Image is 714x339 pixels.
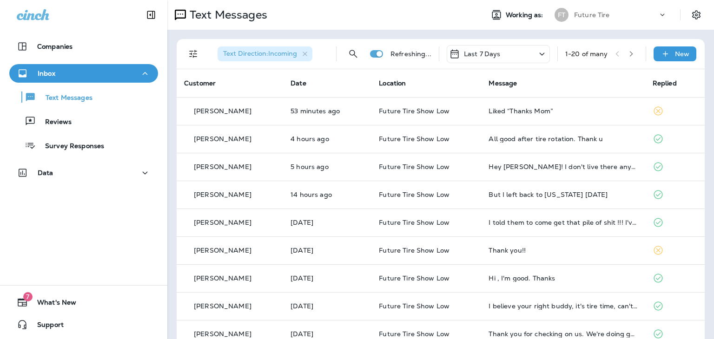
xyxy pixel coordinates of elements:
[291,163,364,170] p: Sep 2, 2025 08:23 AM
[344,45,363,63] button: Search Messages
[291,219,364,226] p: Aug 29, 2025 09:30 AM
[489,79,517,87] span: Message
[194,330,251,338] p: [PERSON_NAME]
[223,49,297,58] span: Text Direction : Incoming
[194,302,251,310] p: [PERSON_NAME]
[379,135,450,143] span: Future Tire Show Low
[291,79,306,87] span: Date
[291,191,364,198] p: Sep 1, 2025 11:16 PM
[194,135,251,143] p: [PERSON_NAME]
[38,70,55,77] p: Inbox
[291,274,364,282] p: Aug 27, 2025 09:20 AM
[9,163,158,182] button: Data
[379,246,450,254] span: Future Tire Show Low
[379,190,450,199] span: Future Tire Show Low
[9,111,158,131] button: Reviews
[28,321,64,332] span: Support
[464,50,501,58] p: Last 7 Days
[489,191,637,198] div: But I left back to Indiana today
[291,135,364,143] p: Sep 2, 2025 09:06 AM
[489,330,637,338] div: Thank you for checking on us. We're doing good. No Service needed at this time.
[379,274,450,282] span: Future Tire Show Low
[574,11,610,19] p: Future Tire
[194,247,251,254] p: [PERSON_NAME]
[9,293,158,312] button: 7What's New
[9,136,158,155] button: Survey Responses
[138,6,164,24] button: Collapse Sidebar
[9,64,158,83] button: Inbox
[194,163,251,170] p: [PERSON_NAME]
[379,330,450,338] span: Future Tire Show Low
[489,274,637,282] div: Hi , I'm good. Thanks
[379,163,450,171] span: Future Tire Show Low
[194,274,251,282] p: [PERSON_NAME]
[489,247,637,254] div: Thank you!!
[28,299,76,310] span: What's New
[291,302,364,310] p: Aug 27, 2025 08:19 AM
[291,330,364,338] p: Aug 23, 2025 08:23 AM
[379,107,450,115] span: Future Tire Show Low
[291,107,364,115] p: Sep 2, 2025 01:01 PM
[489,163,637,170] div: Hey Dan! I don't live there anymore so please take me off your list. Deb
[184,45,203,63] button: Filters
[555,8,569,22] div: FT
[379,218,450,227] span: Future Tire Show Low
[9,37,158,56] button: Companies
[489,302,637,310] div: I believe your right buddy, it's tire time, can't do a time but I will be in touch soon, thanks f...
[379,79,406,87] span: Location
[688,7,705,23] button: Settings
[675,50,689,58] p: New
[23,292,33,301] span: 7
[489,219,637,226] div: I told them to come get that pile of shit !!! I've got a 2004 ram 2500 4x4 4 door that I think th...
[218,46,312,61] div: Text Direction:Incoming
[194,191,251,198] p: [PERSON_NAME]
[194,107,251,115] p: [PERSON_NAME]
[379,302,450,310] span: Future Tire Show Low
[489,107,637,115] div: Liked “Thanks Mom”
[489,135,637,143] div: All good after tire rotation. Thank u
[194,219,251,226] p: [PERSON_NAME]
[291,247,364,254] p: Aug 28, 2025 09:39 AM
[36,118,72,127] p: Reviews
[653,79,677,87] span: Replied
[9,87,158,107] button: Text Messages
[186,8,267,22] p: Text Messages
[390,50,431,58] p: Refreshing...
[38,169,53,176] p: Data
[565,50,608,58] div: 1 - 20 of many
[36,94,93,103] p: Text Messages
[9,315,158,334] button: Support
[506,11,545,19] span: Working as:
[37,43,73,50] p: Companies
[36,142,104,151] p: Survey Responses
[184,79,216,87] span: Customer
